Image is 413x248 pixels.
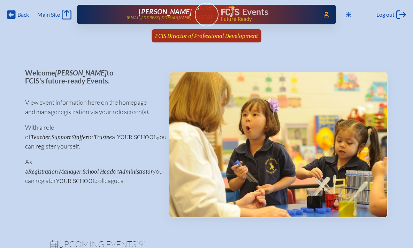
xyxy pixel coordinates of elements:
[139,7,192,16] span: [PERSON_NAME]
[127,16,192,20] p: [EMAIL_ADDRESS][DOMAIN_NAME]
[31,134,50,141] span: Teacher
[25,123,158,151] p: With a role of , or at you can register yourself.
[37,10,71,19] a: Main Site
[94,134,112,141] span: Trustee
[119,168,153,175] span: Administrator
[221,6,314,22] div: FCIS Events — Future ready
[56,178,95,184] span: your school
[376,11,395,18] span: Log out
[37,11,60,18] span: Main Site
[25,98,158,117] p: View event information here on the homepage and manage registration via your role screen(s).
[221,17,314,22] span: Future Ready
[195,3,219,26] a: User Avatar
[155,33,258,39] span: FCIS Director of Professional Development
[25,157,158,185] p: As a , or you can register colleagues.
[83,168,113,175] span: School Head
[99,8,192,22] a: [PERSON_NAME][EMAIL_ADDRESS][DOMAIN_NAME]
[28,168,81,175] span: Registration Manager
[117,134,156,141] span: your school
[25,69,158,85] p: Welcome to FCIS’s future-ready Events.
[17,11,29,18] span: Back
[169,72,387,217] img: Events
[55,69,107,77] span: [PERSON_NAME]
[52,134,88,141] span: Support Staffer
[152,29,261,42] a: FCIS Director of Professional Development
[192,2,221,21] img: User Avatar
